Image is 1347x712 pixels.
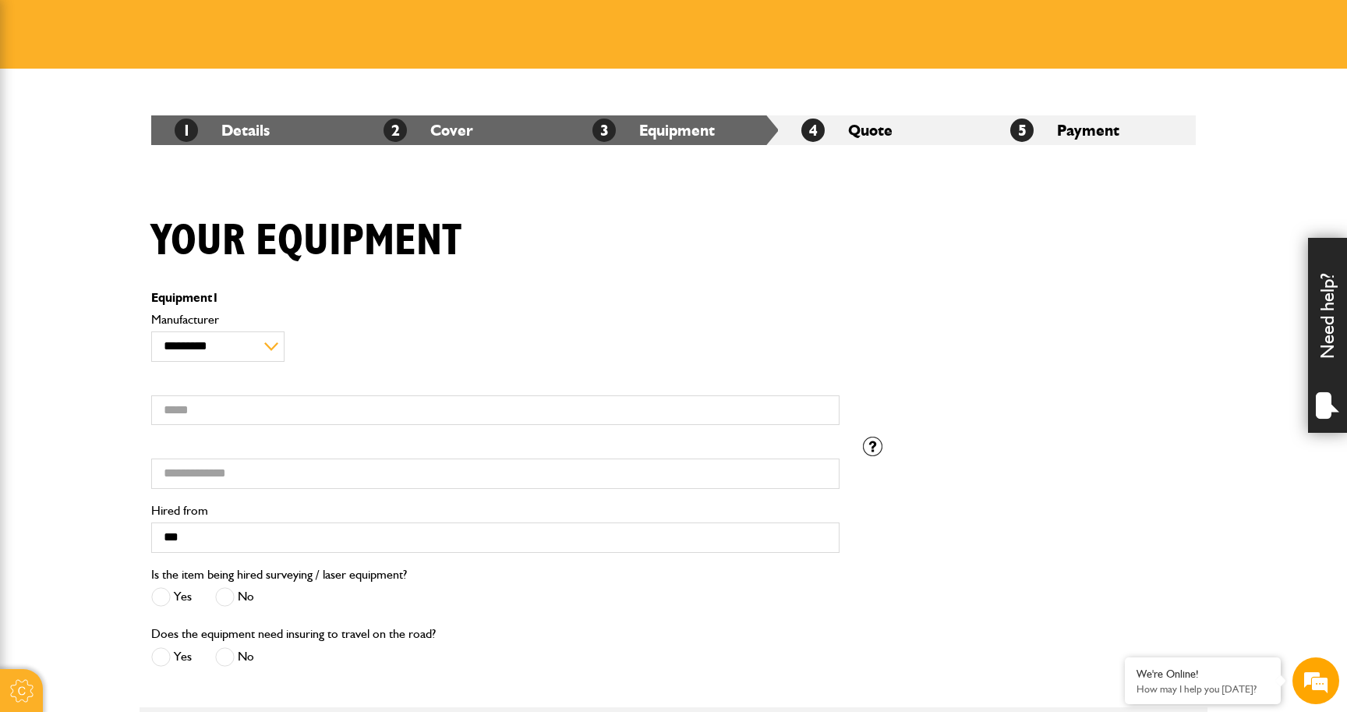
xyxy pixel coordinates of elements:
div: Chat with us now [81,87,262,108]
label: Yes [151,587,192,607]
a: 2Cover [384,121,473,140]
textarea: Type your message and hit 'Enter' [20,282,285,467]
img: d_20077148190_company_1631870298795_20077148190 [27,87,65,108]
label: No [215,587,254,607]
li: Payment [987,115,1196,145]
h1: Your equipment [151,215,461,267]
label: No [215,647,254,667]
label: Hired from [151,505,840,517]
input: Enter your last name [20,144,285,179]
span: 4 [801,119,825,142]
div: We're Online! [1137,668,1269,681]
label: Yes [151,647,192,667]
span: 5 [1010,119,1034,142]
input: Enter your phone number [20,236,285,271]
p: Equipment [151,292,840,304]
span: 3 [592,119,616,142]
div: Need help? [1308,238,1347,433]
li: Equipment [569,115,778,145]
span: 1 [212,290,219,305]
a: 1Details [175,121,270,140]
p: How may I help you today? [1137,683,1269,695]
span: 1 [175,119,198,142]
label: Is the item being hired surveying / laser equipment? [151,569,407,581]
li: Quote [778,115,987,145]
em: Start Chat [212,480,283,501]
label: Does the equipment need insuring to travel on the road? [151,628,436,640]
span: 2 [384,119,407,142]
div: Minimize live chat window [256,8,293,45]
label: Manufacturer [151,313,840,326]
input: Enter your email address [20,190,285,225]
